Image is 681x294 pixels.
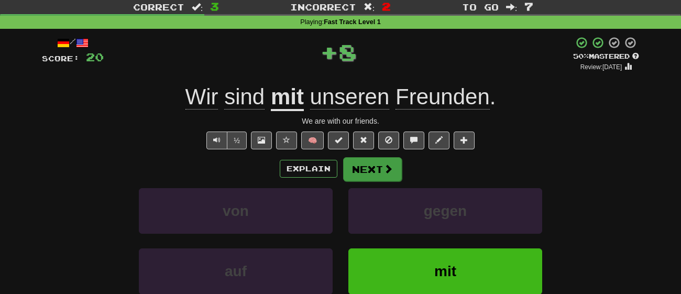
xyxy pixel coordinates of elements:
[454,132,475,149] button: Add to collection (alt+a)
[324,18,381,26] strong: Fast Track Level 1
[378,132,399,149] button: Ignore sentence (alt+i)
[185,84,218,110] span: Wir
[343,157,402,181] button: Next
[276,132,297,149] button: Favorite sentence (alt+f)
[86,50,104,63] span: 20
[227,132,247,149] button: ½
[580,63,622,71] small: Review: [DATE]
[403,132,424,149] button: Discuss sentence (alt+u)
[328,132,349,149] button: Set this sentence to 100% Mastered (alt+m)
[139,248,333,294] button: auf
[429,132,449,149] button: Edit sentence (alt+d)
[304,84,496,110] span: .
[348,248,542,294] button: mit
[139,188,333,234] button: von
[348,188,542,234] button: gegen
[573,52,639,61] div: Mastered
[434,263,456,279] span: mit
[290,2,356,12] span: Incorrect
[280,160,337,178] button: Explain
[42,54,80,63] span: Score:
[225,263,247,279] span: auf
[424,203,467,219] span: gegen
[320,36,338,68] span: +
[396,84,490,110] span: Freunden
[224,84,265,110] span: sind
[192,3,203,12] span: :
[310,84,390,110] span: unseren
[133,2,184,12] span: Correct
[251,132,272,149] button: Show image (alt+x)
[223,203,249,219] span: von
[271,84,304,111] u: mit
[204,132,247,149] div: Text-to-speech controls
[206,132,227,149] button: Play sentence audio (ctl+space)
[462,2,499,12] span: To go
[338,39,357,65] span: 8
[573,52,589,60] span: 50 %
[42,116,639,126] div: We are with our friends.
[42,36,104,49] div: /
[506,3,518,12] span: :
[364,3,375,12] span: :
[301,132,324,149] button: 🧠
[353,132,374,149] button: Reset to 0% Mastered (alt+r)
